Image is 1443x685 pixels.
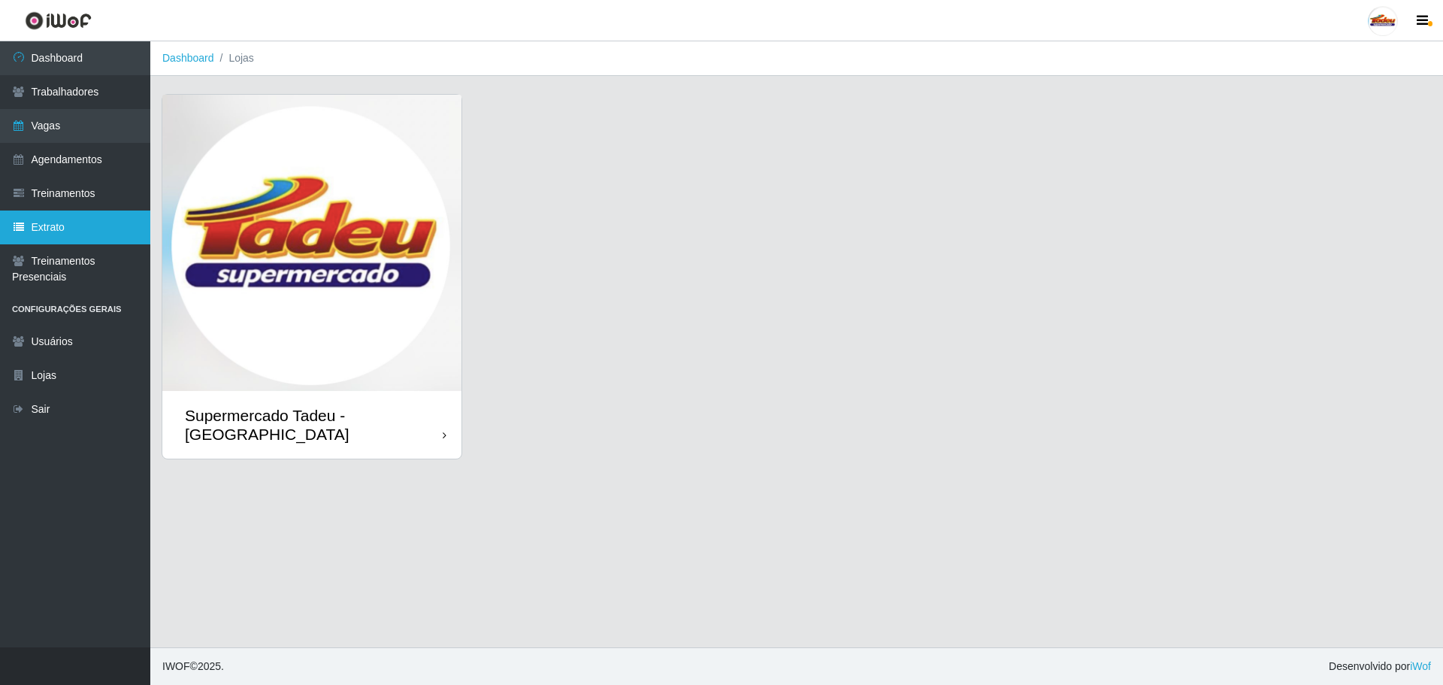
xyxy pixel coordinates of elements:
[162,95,461,391] img: cardImg
[1410,660,1431,672] a: iWof
[25,11,92,30] img: CoreUI Logo
[150,41,1443,76] nav: breadcrumb
[1329,659,1431,674] span: Desenvolvido por
[162,95,461,459] a: Supermercado Tadeu - [GEOGRAPHIC_DATA]
[162,660,190,672] span: IWOF
[162,52,214,64] a: Dashboard
[185,406,443,444] div: Supermercado Tadeu - [GEOGRAPHIC_DATA]
[162,659,224,674] span: © 2025 .
[214,50,254,66] li: Lojas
